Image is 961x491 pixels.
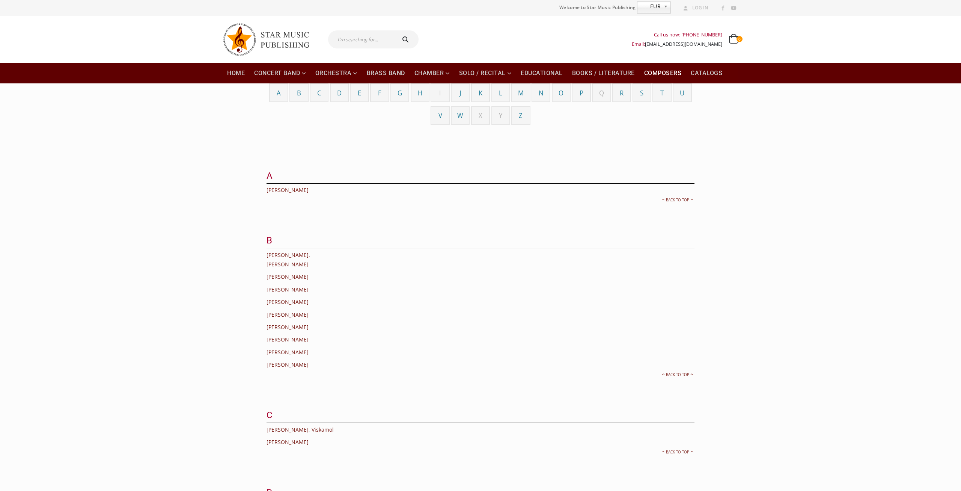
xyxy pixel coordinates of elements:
a: A [277,88,281,98]
a: S [640,88,643,98]
input: I'm searching for... [328,30,395,48]
span: F [378,89,381,97]
span: Q [599,88,604,98]
a: [PERSON_NAME] [267,336,309,343]
div: Email: [632,39,722,49]
a: V [438,111,442,120]
a: [PERSON_NAME] [267,286,309,293]
a: L [499,88,502,98]
a: Log In [681,3,708,13]
a: T [660,88,664,98]
span: K [479,89,482,97]
span: EUR [637,2,661,11]
a: E [358,88,361,98]
a: [PERSON_NAME] [267,298,309,305]
a: W [457,111,463,120]
span: X [479,111,482,120]
span: S [640,89,643,97]
span: A [267,171,273,181]
a: O [559,88,563,98]
span: B [297,89,301,97]
a: Books / Literature [568,63,639,83]
a: [PERSON_NAME], Viskamol [267,426,334,433]
span: R [620,89,624,97]
a: Chamber [410,63,454,83]
span: M [518,89,524,97]
span: O [559,89,563,97]
a: [PERSON_NAME], [PERSON_NAME] [267,251,310,268]
img: Star Music Publishing [223,20,316,59]
a: [PERSON_NAME] [267,438,309,446]
span: B [267,235,273,246]
div: Call us now: [PHONE_NUMBER] [632,30,722,39]
span: H [418,89,422,97]
a: K [479,88,482,98]
a: [PERSON_NAME] [267,361,309,368]
span: D [337,89,342,97]
span: C [267,410,273,420]
a: D [337,88,342,98]
span: J [459,89,461,97]
a: Back to top [661,450,694,455]
span: N [539,89,544,97]
span: A [277,89,281,97]
a: H [418,88,422,98]
a: Concert Band [250,63,310,83]
a: J [459,88,461,98]
a: Catalogs [686,63,727,83]
a: Back to top [661,198,694,202]
a: Orchestra [311,63,362,83]
a: Educational [516,63,567,83]
span: P [580,89,583,97]
a: Z [519,111,523,120]
button: Search [395,30,419,48]
a: P [580,88,583,98]
a: Facebook [718,3,728,13]
span: U [680,89,684,97]
a: N [539,88,544,98]
span: Y [499,111,502,120]
span: I [439,88,441,98]
a: [PERSON_NAME] [267,323,309,331]
a: [EMAIL_ADDRESS][DOMAIN_NAME] [645,41,722,47]
a: [PERSON_NAME] [267,349,309,356]
a: C [317,88,321,98]
a: Home [223,63,249,83]
span: L [499,89,502,97]
a: G [398,88,402,98]
a: F [378,88,381,98]
span: T [660,89,664,97]
span: C [317,89,321,97]
a: U [680,88,684,98]
a: Composers [640,63,686,83]
span: G [398,89,402,97]
span: Welcome to Star Music Publishing [559,2,636,13]
a: [PERSON_NAME] [267,311,309,318]
span: 0 [737,36,743,42]
span: E [358,89,361,97]
a: B [297,88,301,98]
a: Brass Band [362,63,410,83]
a: Solo / Recital [455,63,516,83]
a: [PERSON_NAME] [267,186,309,193]
a: Youtube [729,3,738,13]
a: R [620,88,624,98]
a: [PERSON_NAME] [267,273,309,280]
a: Back to top [661,372,694,377]
a: M [518,88,524,98]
